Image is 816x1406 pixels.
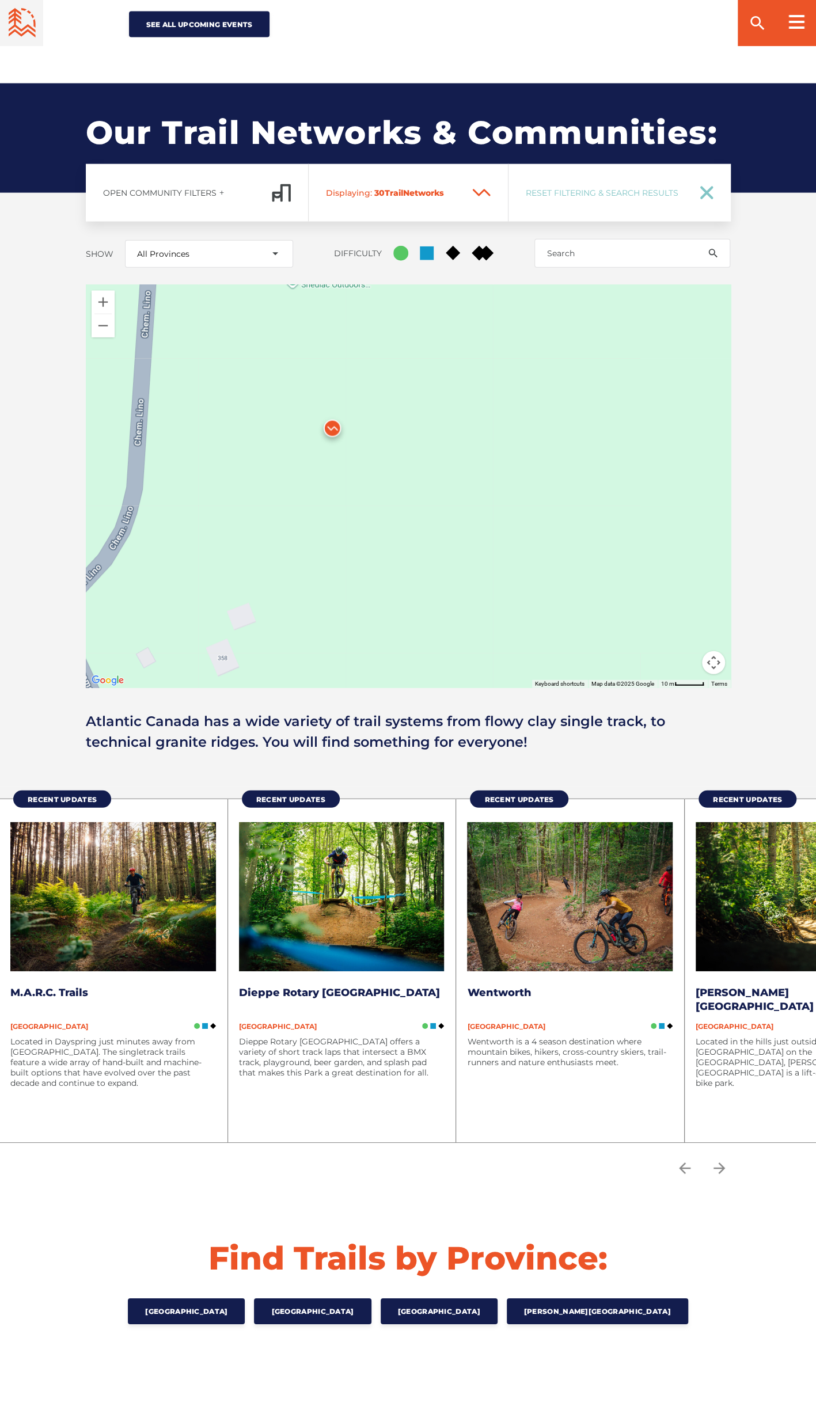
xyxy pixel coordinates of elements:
[699,791,796,808] a: Recent Updates
[10,1036,216,1088] p: Located in Dayspring just minutes away from [GEOGRAPHIC_DATA]. The singletrack trails feature a w...
[439,188,444,198] span: s
[86,164,309,222] a: Open Community Filtersadd
[218,189,226,197] ion-icon: add
[89,673,127,688] img: Google
[10,986,88,999] a: M.A.R.C. Trails
[128,1298,245,1324] a: [GEOGRAPHIC_DATA]
[10,1022,88,1031] span: [GEOGRAPHIC_DATA]
[711,1160,728,1177] ion-icon: arrow forward
[696,986,814,1013] a: [PERSON_NAME] [GEOGRAPHIC_DATA]
[334,248,382,259] label: Difficulty
[526,188,685,198] span: Reset Filtering & Search Results
[702,651,725,674] button: Map camera controls
[467,822,673,971] img: MTB Atlantic Wentworth Mountain Biking Trails
[10,822,216,971] img: MTB Atlantic MARC Dayspring Mountain Biking Trails
[507,1298,688,1324] a: [PERSON_NAME][GEOGRAPHIC_DATA]
[326,188,462,198] span: Trail
[748,14,766,32] ion-icon: search
[467,986,531,999] a: Wentworth
[534,239,730,268] input: Search
[467,1036,673,1067] p: Wentworth is a 4 season destination where mountain bikes, hikers, cross-country skiers, trail-run...
[239,822,445,971] img: MTB Atlantic Dieppe Rotary Park Mountain Biking Trails
[535,680,585,688] button: Keyboard shortcuts
[92,291,115,314] button: Zoom in
[202,1023,208,1029] img: Blue Square
[254,1298,371,1324] a: [GEOGRAPHIC_DATA]
[403,188,439,198] span: Network
[651,1023,656,1029] img: Green Circle
[103,188,217,198] span: Open Community Filters
[676,1160,693,1177] ion-icon: arrow back
[711,681,727,687] a: Terms (opens in new tab)
[210,1023,216,1029] img: Black Diamond
[271,1307,354,1316] span: [GEOGRAPHIC_DATA]
[239,1022,317,1031] span: [GEOGRAPHIC_DATA]
[242,791,340,808] a: Recent Updates
[381,1298,498,1324] a: [GEOGRAPHIC_DATA]
[398,1307,480,1316] span: [GEOGRAPHIC_DATA]
[13,791,111,808] a: Recent Updates
[484,795,553,804] span: Recent Updates
[129,12,270,37] a: See all upcoming events
[696,1022,773,1031] span: [GEOGRAPHIC_DATA]
[194,1023,200,1029] img: Green Circle
[256,795,325,804] span: Recent Updates
[86,711,731,753] p: Atlantic Canada has a wide variety of trail systems from flowy clay single track, to technical gr...
[92,314,115,337] button: Zoom out
[326,188,372,198] span: Displaying:
[145,1307,227,1316] span: [GEOGRAPHIC_DATA]
[422,1023,428,1029] img: Green Circle
[239,986,440,999] a: Dieppe Rotary [GEOGRAPHIC_DATA]
[696,239,730,268] button: search
[524,1307,671,1316] span: [PERSON_NAME][GEOGRAPHIC_DATA]
[467,1022,545,1031] span: [GEOGRAPHIC_DATA]
[508,164,731,222] a: Reset Filtering & Search Results
[430,1023,436,1029] img: Blue Square
[89,673,127,688] a: Open this area in Google Maps (opens a new window)
[591,681,654,687] span: Map data ©2025 Google
[667,1023,673,1029] img: Black Diamond
[713,795,782,804] span: Recent Updates
[86,1238,731,1278] h2: Find Trails by Province:
[28,795,97,804] span: Recent Updates
[470,791,568,808] a: Recent Updates
[659,1023,665,1029] img: Blue Square
[86,249,113,259] label: Show
[86,83,731,193] h2: Our Trail Networks & Communities:
[146,20,253,29] span: See all upcoming events
[707,248,719,259] ion-icon: search
[239,1036,445,1078] p: Dieppe Rotary [GEOGRAPHIC_DATA] offers a variety of short track laps that intersect a BMX track, ...
[658,680,708,688] button: Map Scale: 10 m per 48 pixels
[438,1023,444,1029] img: Black Diamond
[661,681,674,687] span: 10 m
[374,188,385,198] span: 30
